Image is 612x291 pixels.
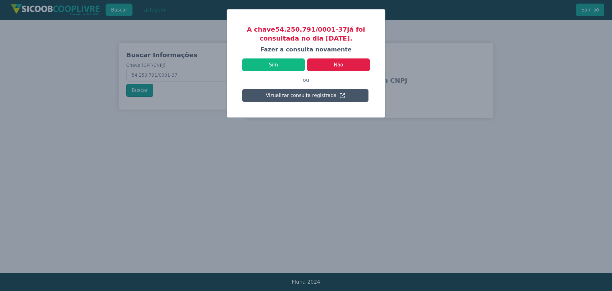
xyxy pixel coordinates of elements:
button: Não [307,58,370,71]
h4: Fazer a consulta novamente [242,45,370,53]
h3: A chave 54.250.791/0001-37 já foi consultada no dia [DATE]. [242,25,370,43]
button: Sim [242,58,305,71]
p: ou [242,71,370,89]
button: Vizualizar consulta registrada [242,89,368,102]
